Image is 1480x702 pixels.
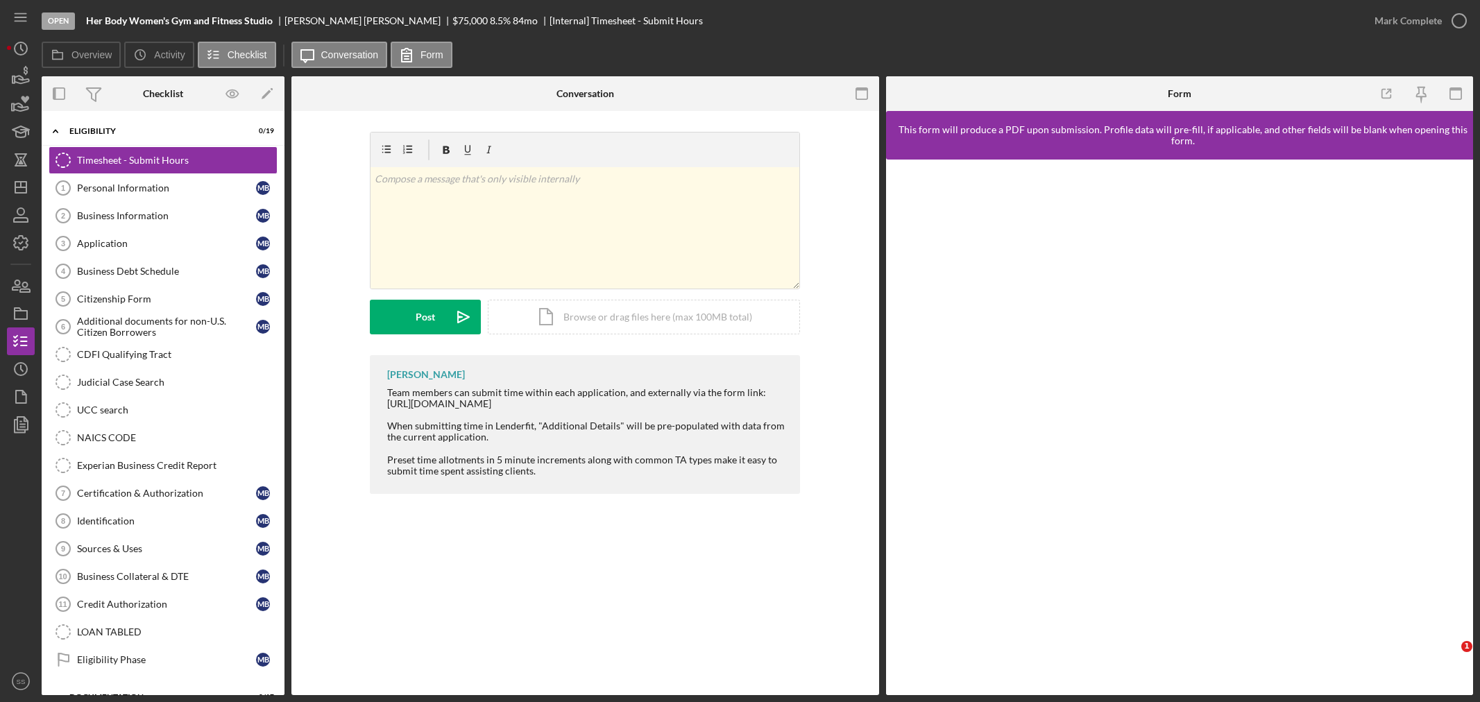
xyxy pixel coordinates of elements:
div: Business Collateral & DTE [77,571,256,582]
tspan: 8 [61,517,65,525]
a: 3ApplicationMB [49,230,278,257]
a: 4Business Debt ScheduleMB [49,257,278,285]
button: Mark Complete [1361,7,1473,35]
div: 8.5 % [490,15,511,26]
div: UCC search [77,404,277,416]
div: Credit Authorization [77,599,256,610]
div: Open [42,12,75,30]
div: Citizenship Form [77,293,256,305]
a: 2Business InformationMB [49,202,278,230]
div: M B [256,209,270,223]
div: This form will produce a PDF upon submission. Profile data will pre-fill, if applicable, and othe... [893,124,1474,146]
div: M B [256,181,270,195]
div: CDFI Qualifying Tract [77,349,277,360]
div: Eligibility Phase [77,654,256,665]
div: [Internal] Timesheet - Submit Hours [550,15,703,26]
div: 0 / 17 [249,693,274,701]
tspan: 11 [58,600,67,608]
tspan: 1 [61,184,65,192]
label: Conversation [321,49,379,60]
div: Business Information [77,210,256,221]
div: Post [416,300,435,334]
a: CDFI Qualifying Tract [49,341,278,368]
div: M B [256,486,270,500]
label: Activity [154,49,185,60]
button: SS [7,667,35,695]
button: Activity [124,42,194,68]
div: 0 / 19 [249,127,274,135]
tspan: 3 [61,239,65,248]
div: LOAN TABLED [77,626,277,637]
div: Eligibility [69,127,239,135]
div: [PERSON_NAME] [387,369,465,380]
div: [PERSON_NAME] [PERSON_NAME] [284,15,452,26]
a: UCC search [49,396,278,424]
div: Conversation [556,88,614,99]
div: M B [256,237,270,250]
div: Sources & Uses [77,543,256,554]
span: $75,000 [452,15,488,26]
b: Her Body Women's Gym and Fitness Studio [86,15,273,26]
label: Overview [71,49,112,60]
div: Additional documents for non-U.S. Citizen Borrowers [77,316,256,338]
div: Mark Complete [1375,7,1442,35]
div: Business Debt Schedule [77,266,256,277]
a: NAICS CODE [49,424,278,452]
div: Judicial Case Search [77,377,277,388]
div: Personal Information [77,182,256,194]
tspan: 7 [61,489,65,497]
div: Experian Business Credit Report [77,460,277,471]
tspan: 4 [61,267,66,275]
a: Eligibility PhaseMB [49,646,278,674]
div: Identification [77,515,256,526]
tspan: 10 [58,572,67,581]
div: Certification & Authorization [77,488,256,499]
div: Timesheet - Submit Hours [77,155,277,166]
a: Judicial Case Search [49,368,278,396]
div: 84 mo [513,15,538,26]
a: Timesheet - Submit Hours [49,146,278,174]
button: Overview [42,42,121,68]
iframe: Intercom live chat [1433,641,1466,674]
div: documentation [69,693,239,701]
button: Post [370,300,481,334]
span: 1 [1461,641,1472,652]
button: Form [391,42,452,68]
div: Team members can submit time within each application, and externally via the form link: [URL][DOM... [387,387,786,477]
div: M B [256,320,270,334]
a: Experian Business Credit Report [49,452,278,479]
a: 1Personal InformationMB [49,174,278,202]
div: M B [256,597,270,611]
div: NAICS CODE [77,432,277,443]
a: 6Additional documents for non-U.S. Citizen BorrowersMB [49,313,278,341]
a: 10Business Collateral & DTEMB [49,563,278,590]
a: 9Sources & UsesMB [49,535,278,563]
div: M B [256,292,270,306]
label: Form [420,49,443,60]
a: 7Certification & AuthorizationMB [49,479,278,507]
div: M B [256,542,270,556]
a: LOAN TABLED [49,618,278,646]
a: 8IdentificationMB [49,507,278,535]
iframe: Lenderfit form [900,173,1461,681]
button: Checklist [198,42,276,68]
div: M B [256,264,270,278]
a: 11Credit AuthorizationMB [49,590,278,618]
tspan: 5 [61,295,65,303]
text: SS [17,678,26,685]
button: Conversation [291,42,388,68]
div: M B [256,514,270,528]
tspan: 6 [61,323,65,331]
div: Form [1168,88,1191,99]
label: Checklist [228,49,267,60]
div: Application [77,238,256,249]
tspan: 9 [61,545,65,553]
div: Checklist [143,88,183,99]
div: M B [256,570,270,583]
tspan: 2 [61,212,65,220]
div: M B [256,653,270,667]
a: 5Citizenship FormMB [49,285,278,313]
